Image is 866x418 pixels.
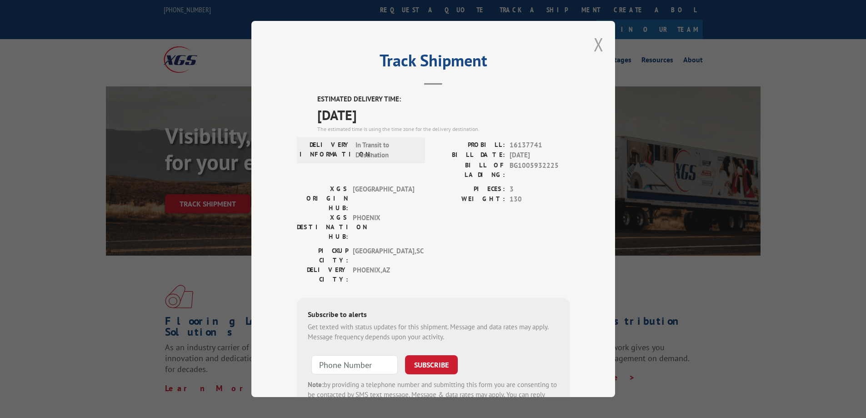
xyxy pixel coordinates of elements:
[433,194,505,205] label: WEIGHT:
[297,265,348,284] label: DELIVERY CITY:
[308,322,559,342] div: Get texted with status updates for this shipment. Message and data rates may apply. Message frequ...
[317,94,570,105] label: ESTIMATED DELIVERY TIME:
[317,105,570,125] span: [DATE]
[405,355,458,374] button: SUBSCRIBE
[433,184,505,195] label: PIECES:
[297,184,348,213] label: XGS ORIGIN HUB:
[353,246,414,265] span: [GEOGRAPHIC_DATA] , SC
[510,184,570,195] span: 3
[510,140,570,151] span: 16137741
[510,161,570,180] span: BG1005932225
[297,246,348,265] label: PICKUP CITY:
[308,380,324,389] strong: Note:
[355,140,417,161] span: In Transit to Destination
[353,265,414,284] span: PHOENIX , AZ
[433,161,505,180] label: BILL OF LADING:
[594,32,604,56] button: Close modal
[353,213,414,242] span: PHOENIX
[433,140,505,151] label: PROBILL:
[297,54,570,71] h2: Track Shipment
[433,150,505,161] label: BILL DATE:
[300,140,351,161] label: DELIVERY INFORMATION:
[317,125,570,133] div: The estimated time is using the time zone for the delivery destination.
[510,194,570,205] span: 130
[308,309,559,322] div: Subscribe to alerts
[353,184,414,213] span: [GEOGRAPHIC_DATA]
[510,150,570,161] span: [DATE]
[308,380,559,411] div: by providing a telephone number and submitting this form you are consenting to be contacted by SM...
[311,355,398,374] input: Phone Number
[297,213,348,242] label: XGS DESTINATION HUB:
